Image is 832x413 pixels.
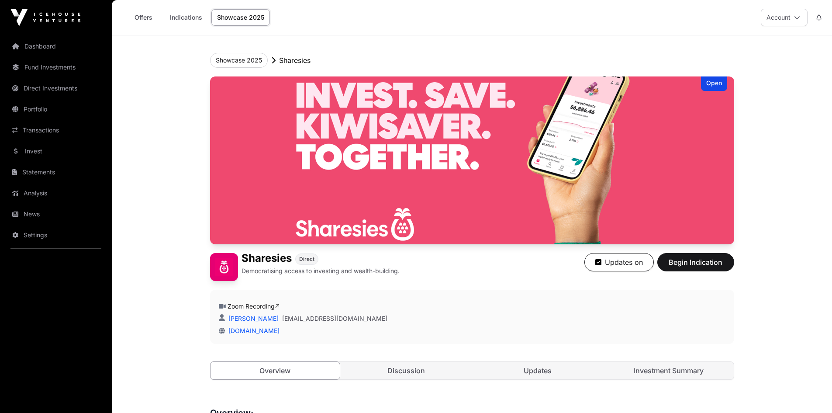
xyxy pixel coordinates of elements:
a: Invest [7,142,105,161]
a: Analysis [7,184,105,203]
button: Showcase 2025 [210,53,268,68]
img: Sharesies [210,253,238,281]
img: Icehouse Ventures Logo [10,9,80,26]
a: Updates [473,362,603,379]
a: Fund Investments [7,58,105,77]
p: Sharesies [279,55,311,66]
a: [EMAIL_ADDRESS][DOMAIN_NAME] [282,314,387,323]
a: Direct Investments [7,79,105,98]
div: Open [701,76,727,91]
h1: Sharesies [242,253,292,265]
a: News [7,205,105,224]
button: Account [761,9,808,26]
a: Discussion [342,362,471,379]
button: Updates on [584,253,654,271]
img: Sharesies [210,76,734,244]
a: [DOMAIN_NAME] [225,327,280,334]
button: Begin Indication [657,253,734,271]
a: Begin Indication [657,262,734,271]
a: Offers [126,9,161,26]
a: Zoom Recording [228,302,280,310]
a: Statements [7,163,105,182]
p: Democratising access to investing and wealth-building. [242,267,400,275]
a: Settings [7,226,105,245]
a: Portfolio [7,100,105,119]
a: Showcase 2025 [211,9,270,26]
a: Indications [164,9,208,26]
iframe: Chat Widget [788,371,832,413]
a: Dashboard [7,37,105,56]
a: Investment Summary [604,362,734,379]
nav: Tabs [211,362,734,379]
a: Transactions [7,121,105,140]
span: Direct [299,256,314,263]
span: Begin Indication [668,257,723,267]
a: [PERSON_NAME] [227,315,279,322]
a: Overview [210,361,341,380]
